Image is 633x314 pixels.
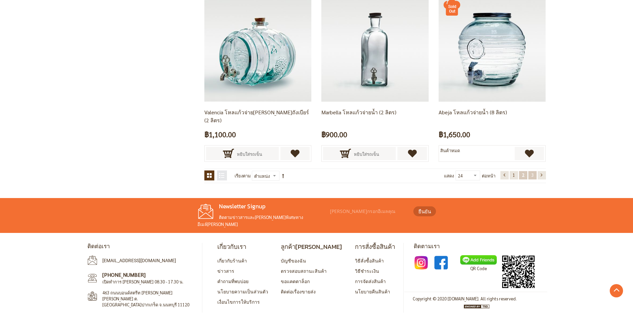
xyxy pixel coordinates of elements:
span: 1 [513,172,515,178]
h4: Newsletter Signup [197,203,327,210]
h4: ลูกค้า[PERSON_NAME] [281,243,342,251]
a: [EMAIL_ADDRESS][DOMAIN_NAME] [102,258,176,263]
a: [PHONE_NUMBER] [102,271,146,278]
a: นโยบายความเป็นส่วนตัว [217,288,268,294]
button: หยิบใส่รถเข็น [206,147,279,160]
a: 3 [528,171,537,179]
span: ฿1,650.00 [439,128,470,141]
a: เพิ่มไปยังรายการโปรด [280,147,310,160]
a: นโยบายคืนสินค้า [355,288,390,294]
a: เพิ่มไปยังรายการโปรด [515,147,544,160]
a: เงื่อนไขการให้บริการ [217,299,260,305]
a: การจัดส่งสินค้า [355,278,386,284]
button: หยิบใส่รถเข็น [323,147,396,160]
a: เพิ่มไปยังรายการโปรด [397,147,427,160]
span: ต่อหน้า [482,170,495,181]
a: Go to Top [610,284,623,297]
p: ติดตามข่าวสารและ[PERSON_NAME]พิเศษทางอีเมล์[PERSON_NAME] [197,214,327,228]
a: บัญชีของฉัน [281,258,306,263]
h4: ติดตามเรา [414,243,546,250]
a: วิธีสั่งซื้อสินค้า [355,258,384,263]
span: หยิบใส่รถเข็น [354,147,379,161]
a: juice dispenser, beverage dispenser, Spigot Juice Dispenser, drink dispenser, glass beverage disp... [439,45,546,50]
span: แสดง [444,173,454,178]
a: juice dispenser, beverage dispenser, Spigot Juice Dispenser, drink dispenser, glass beverage disp... [204,45,311,50]
a: Abeja โหลแก้วจ่ายน้ำ (8 ลิตร) [439,109,507,116]
a: Marbella โหลแก้วจ่ายน้ำ (2 ลิตร) [321,109,396,116]
span: 3 [531,172,534,178]
button: ยืนยัน [413,206,436,216]
span: ฿900.00 [321,128,347,141]
a: ตรวจสอบสถานะสินค้า [281,268,327,274]
strong: ตาราง [204,170,214,180]
label: เรียงตาม [235,170,251,181]
span: หยิบใส่รถเข็น [237,147,262,161]
span: สินค้าหมด [440,148,460,153]
h4: ติดต่อเรา [87,243,197,250]
a: ขอแคตตาล็อก [281,278,310,284]
span: ยืนยัน [418,208,431,215]
span: ฿1,100.00 [204,128,236,141]
span: 2 [522,172,524,178]
a: Valencia โหลแก้วจ่าย[PERSON_NAME]ถังเบียร์ (2 ลิตร) [204,109,309,124]
span: 463 ถนนบอนด์สตรีท [PERSON_NAME][PERSON_NAME] ต.[GEOGRAPHIC_DATA]ปากเกร็ด จ.นนทบุรี 11120 [102,290,190,308]
a: ข่าวสาร [217,268,234,274]
a: juice dispenser, beverage dispenser, Spigot Juice Dispenser, drink dispenser, glass beverage disp... [321,45,428,50]
a: ติดต่อเรื่องขายส่ง [281,288,316,294]
a: คำถามที่พบบ่อย [217,278,249,284]
p: QR Code [460,265,497,272]
a: เกี่ยวกับร้านค้า [217,258,247,263]
a: 1 [510,171,518,179]
address: Copyright © 2020 [DOMAIN_NAME]. All rights reserved. [413,295,517,302]
a: วิธีชำระเงิน [355,268,379,274]
span: เปิดทำการ [PERSON_NAME] 08.30 - 17.30 น. [102,279,183,284]
h4: เกี่ยวกับเรา [217,243,268,251]
h4: การสั่งซื้อสินค้า [355,243,395,251]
